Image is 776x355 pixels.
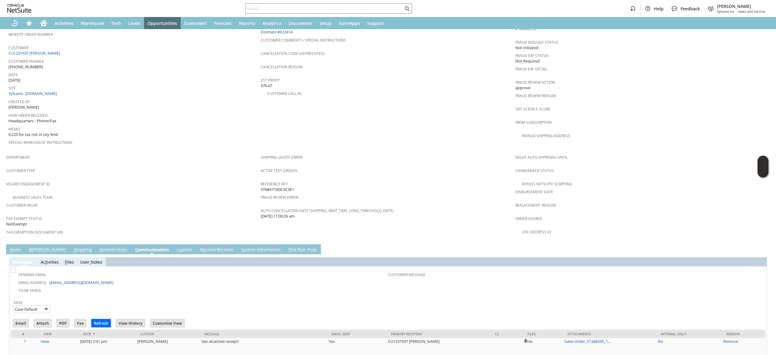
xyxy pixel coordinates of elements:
[8,91,59,96] a: Sylvane - [DOMAIN_NAME]
[11,19,18,27] svg: Recent Records
[522,181,572,187] a: Bypass NetSuite Scripting
[8,118,56,124] span: Headquarters - Phone/Fax
[267,91,301,96] a: Customer Call-in
[261,155,303,160] a: Shipping Quote Error
[235,17,259,29] a: Reports
[261,29,294,35] a: Estimate #E22414
[388,272,426,277] a: Customer Message
[65,259,67,265] span: F
[18,272,46,277] a: Pending Email
[140,332,196,336] div: Author
[8,50,62,56] a: CU1231937 [PERSON_NAME]
[8,132,58,137] span: 6.225 for tax not in city limit
[319,20,332,26] span: Setup
[515,120,552,125] a: From Subscription
[144,17,181,29] a: Opportunities
[77,17,108,29] a: Warehouse
[80,259,102,265] a: UserNotes
[239,247,282,253] a: System Information
[661,332,717,336] div: Internal Only
[332,332,382,336] div: Email Sent
[51,17,77,29] a: Activities
[12,259,32,265] a: Messages
[81,20,104,26] span: Warehouse
[287,247,319,253] a: Pick Run Picks
[214,20,232,26] span: Forecast
[285,17,316,29] a: Documents
[83,332,131,336] div: Date
[367,20,384,26] span: Support
[41,339,49,344] a: View
[515,40,558,45] a: Fraud Idology Status
[8,86,16,91] a: Site
[8,127,20,132] a: Memo
[204,332,322,336] div: Message
[289,247,291,252] span: P
[515,53,549,58] a: Fraud E4F Status
[758,167,768,178] span: Oracle Guided Learning Widget. To move around, please hold and drag
[723,339,738,344] a: Remove
[522,133,570,138] a: Invalid Shipping Address
[261,187,294,192] span: SY68A710DC3C3E1
[6,216,42,221] a: Tax Exempt Status
[150,319,185,327] input: Customize View
[261,64,303,69] a: Cancellation Reason
[29,247,32,252] span: B
[7,17,22,29] a: Recent Records
[736,9,737,14] span: -
[72,247,93,253] a: Shipping
[40,19,47,27] svg: Home
[515,216,542,221] a: Order Source
[13,319,28,327] input: Email
[654,6,664,12] span: Help
[261,83,272,89] span: 570.67
[261,208,394,213] a: Auto Cancellation Date (shipping_wait_time_long_threshold_date)
[261,181,288,187] a: Reference Key
[100,247,102,252] span: R
[759,245,766,253] a: Unrolled view on
[98,247,129,253] a: Relationships
[239,20,255,26] span: Reports
[135,247,138,252] span: C
[24,339,26,344] a: 1
[8,140,72,145] a: Special Warehouse Instructions
[391,332,486,336] div: Primary Recipient
[515,80,555,85] a: Fraud Review Action
[6,155,30,160] a: Department
[758,156,768,177] iframe: Click here to launch Oracle Guided Learning Help Panel
[259,17,285,29] a: Analytics
[148,20,177,26] span: Opportunities
[25,19,33,27] svg: Shortcuts
[515,168,554,173] a: Chargeback Status
[7,4,32,13] svg: logo
[515,106,550,112] a: Sift Science Score
[25,259,28,265] span: g
[6,203,38,208] a: Customer Niche
[243,247,246,252] span: y
[567,332,652,336] div: Attachments
[316,17,335,29] a: Setup
[8,104,39,110] span: [PERSON_NAME]
[339,20,360,26] span: SuiteApps
[261,195,298,200] a: Fraud Review Error
[75,319,86,327] input: Fax
[681,6,700,12] span: Feedback
[289,20,312,26] span: Documents
[717,9,734,14] span: Sylvane Inc
[515,203,556,208] a: Replacement reason
[403,5,411,12] svg: Search
[515,45,538,51] span: Not Initiated
[13,195,52,200] a: Business Sales Team
[55,20,73,26] span: Activities
[261,213,295,219] span: [DATE] 11:00:26 am
[28,247,67,253] a: B[PERSON_NAME]
[515,93,556,98] a: Fraud Review Reason
[261,78,280,83] a: Est Profit
[14,300,22,305] a: View
[363,17,388,29] a: Support
[134,247,170,253] a: Communication
[184,20,207,26] span: Customers
[738,9,765,14] span: Sales and Service
[74,247,76,252] span: S
[44,332,74,336] div: View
